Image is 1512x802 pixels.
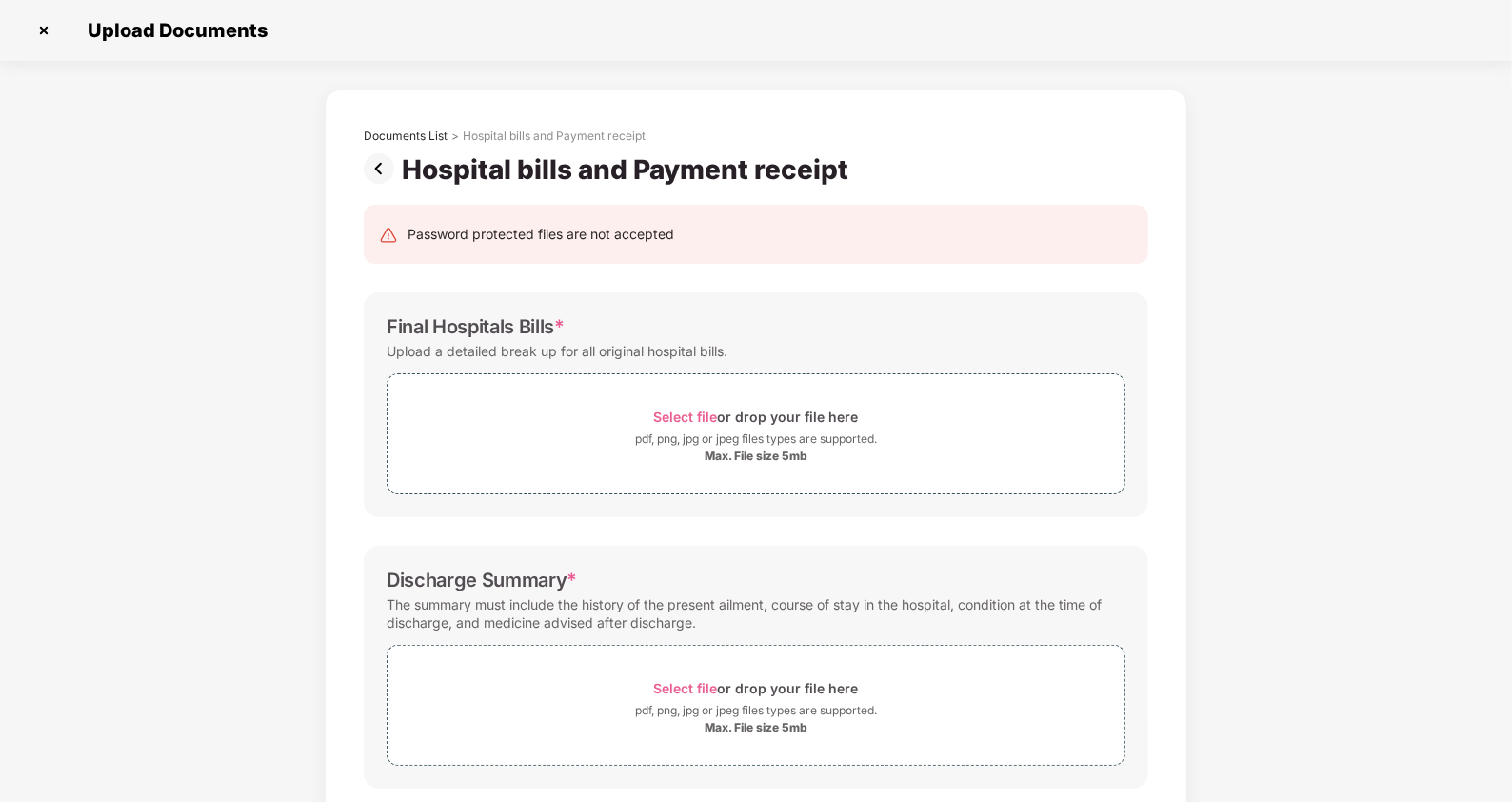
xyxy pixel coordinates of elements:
[463,129,646,144] div: Hospital bills and Payment receipt
[364,153,402,184] img: svg+xml;base64,PHN2ZyBpZD0iUHJldi0zMngzMiIgeG1sbnM9Imh0dHA6Ly93d3cudzMub3JnLzIwMDAvc3ZnIiB3aWR0aD...
[364,129,448,144] div: Documents List
[635,430,877,449] div: pdf, png, jpg or jpeg files types are supported.
[654,680,718,696] span: Select file
[69,19,277,42] span: Upload Documents
[705,449,807,464] div: Max. File size 5mb
[387,315,565,338] div: Final Hospitals Bills
[635,701,877,720] div: pdf, png, jpg or jpeg files types are supported.
[387,338,727,364] div: Upload a detailed break up for all original hospital bills.
[451,129,459,144] div: >
[388,660,1124,751] span: Select fileor drop your file herepdf, png, jpg or jpeg files types are supported.Max. File size 5mb
[408,224,674,245] div: Password protected files are not accepted
[29,15,59,46] img: svg+xml;base64,PHN2ZyBpZD0iQ3Jvc3MtMzJ4MzIiIHhtbG5zPSJodHRwOi8vd3d3LnczLm9yZy8yMDAwL3N2ZyIgd2lkdG...
[705,720,807,735] div: Max. File size 5mb
[388,389,1124,479] span: Select fileor drop your file herepdf, png, jpg or jpeg files types are supported.Max. File size 5mb
[387,591,1125,635] div: The summary must include the history of the present ailment, course of stay in the hospital, cond...
[654,675,859,701] div: or drop your file here
[402,153,856,186] div: Hospital bills and Payment receipt
[379,226,398,245] img: svg+xml;base64,PHN2ZyB4bWxucz0iaHR0cDovL3d3dy53My5vcmcvMjAwMC9zdmciIHdpZHRoPSIyNCIgaGVpZ2h0PSIyNC...
[654,409,718,425] span: Select file
[654,404,859,430] div: or drop your file here
[387,569,577,591] div: Discharge Summary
